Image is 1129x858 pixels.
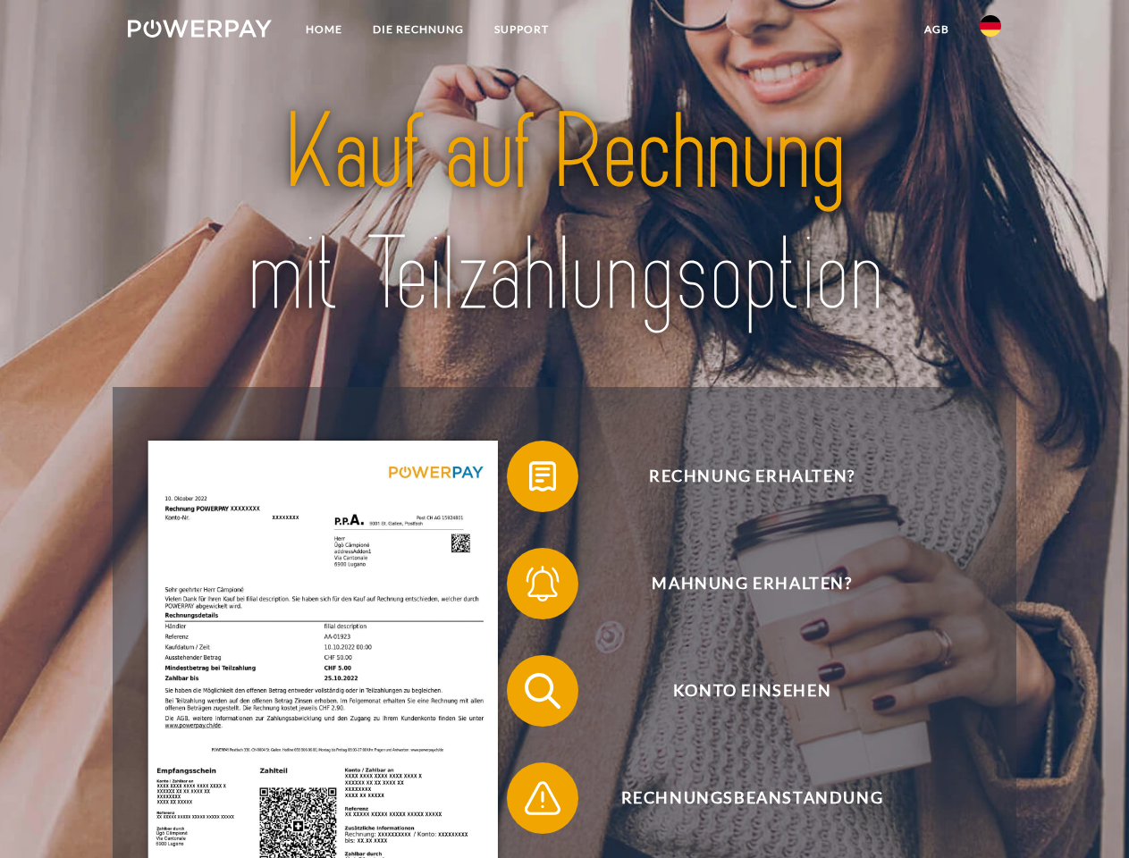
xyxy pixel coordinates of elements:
button: Rechnungsbeanstandung [507,762,972,834]
img: logo-powerpay-white.svg [128,20,272,38]
button: Mahnung erhalten? [507,548,972,619]
button: Rechnung erhalten? [507,441,972,512]
img: qb_warning.svg [520,776,565,820]
a: agb [909,13,965,46]
span: Rechnungsbeanstandung [533,762,971,834]
img: de [980,15,1001,37]
span: Rechnung erhalten? [533,441,971,512]
span: Mahnung erhalten? [533,548,971,619]
button: Konto einsehen [507,655,972,727]
img: qb_bill.svg [520,454,565,499]
a: DIE RECHNUNG [358,13,479,46]
img: title-powerpay_de.svg [171,86,958,342]
a: SUPPORT [479,13,564,46]
img: qb_search.svg [520,669,565,713]
img: qb_bell.svg [520,561,565,606]
a: Home [291,13,358,46]
span: Konto einsehen [533,655,971,727]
